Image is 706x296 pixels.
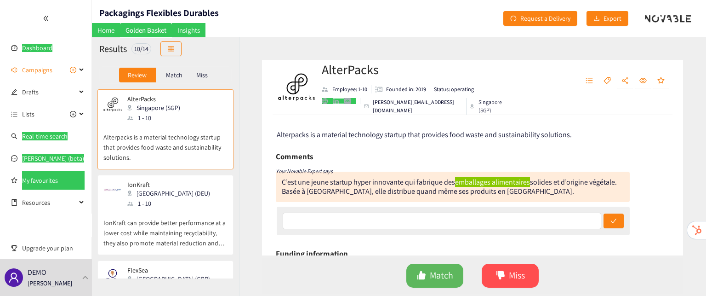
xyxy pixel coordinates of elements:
[22,83,76,101] span: Drafts
[92,23,120,37] a: Home
[103,267,122,285] img: Snapshot of the company's website
[434,85,474,93] p: Status: operating
[430,268,453,283] span: Match
[496,271,505,281] span: dislike
[127,113,186,123] div: 1 - 10
[120,23,172,38] a: Golden Basket
[127,181,210,188] p: IonKraft
[168,46,174,53] span: table
[610,218,617,225] span: check
[11,111,17,117] span: unordered-list
[581,74,598,88] button: unordered-list
[660,252,706,296] iframe: Chat Widget
[166,71,182,79] p: Match
[22,239,85,257] span: Upgrade your plan
[455,177,530,187] a: emballages alimentaires
[510,15,517,23] span: redo
[509,268,525,283] span: Miss
[127,198,216,209] div: 1 - 10
[28,267,46,278] p: DEMO
[621,77,629,85] span: share-alt
[373,98,462,115] p: [PERSON_NAME][EMAIL_ADDRESS][DOMAIN_NAME]
[99,42,127,55] h2: Results
[386,85,426,93] p: Founded in: 2019
[8,272,19,283] span: user
[70,67,76,73] span: plus-circle
[276,168,333,174] i: Your Novable Expert says
[28,278,72,288] p: [PERSON_NAME]
[22,154,84,163] a: [PERSON_NAME] (beta)
[599,74,615,88] button: tag
[22,132,68,140] a: Real-time search
[276,247,348,261] h6: Funding information
[282,177,617,196] div: C’est une jeune startup hyper innovante qui fabrique des solides et d’origine végétale. Basée à [...
[127,267,210,274] p: FlexSea
[482,264,539,288] button: dislikeMiss
[127,103,186,113] div: Singapore (SGP)
[322,60,507,79] h2: AlterPacks
[103,123,228,163] p: Alterpacks is a material technology startup that provides food waste and sustainability solutions.
[657,77,665,85] span: star
[470,98,507,115] div: Singapore (SGP)
[128,71,147,79] p: Review
[172,23,205,37] a: Insights
[520,13,570,23] span: Request a Delivery
[604,13,621,23] span: Export
[103,181,122,199] img: Snapshot of the company's website
[22,44,52,52] a: Dashboard
[586,11,628,26] button: downloadExport
[103,95,122,114] img: Snapshot of the company's website
[22,61,52,79] span: Campaigns
[604,214,624,228] button: check
[322,85,371,93] li: Employees
[127,188,216,198] div: [GEOGRAPHIC_DATA] (DEU)
[332,85,367,93] p: Employee: 1-10
[99,6,219,19] h1: Packagings Flexibles Durables
[276,150,313,163] h6: Comments
[22,193,76,212] span: Resources
[11,199,17,206] span: book
[103,209,228,248] p: IonKraft can provide better performance at a lower cost while maintaining recyclability, they als...
[43,15,49,22] span: double-left
[617,74,633,88] button: share-alt
[11,67,17,73] span: sound
[586,77,593,85] span: unordered-list
[127,274,216,284] div: [GEOGRAPHIC_DATA] (GBR)
[635,74,651,88] button: eye
[160,41,182,56] button: table
[22,105,34,123] span: Lists
[11,89,17,95] span: edit
[322,98,333,104] a: website
[653,74,669,88] button: star
[22,171,85,190] a: My favourites
[503,11,577,26] button: redoRequest a Delivery
[371,85,430,93] li: Founded in year
[430,85,474,93] li: Status
[344,98,356,104] a: crunchbase
[593,15,600,23] span: download
[639,77,647,85] span: eye
[406,264,463,288] button: likeMatch
[604,77,611,85] span: tag
[277,130,572,139] span: Alterpacks is a material technology startup that provides food waste and sustainability solutions.
[127,95,180,103] p: AlterPacks
[196,71,208,79] p: Miss
[333,99,344,104] a: linkedin
[70,111,76,117] span: plus-circle
[11,245,17,251] span: trophy
[278,69,315,106] img: Company Logo
[131,43,151,54] div: 10 / 14
[417,271,426,281] span: like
